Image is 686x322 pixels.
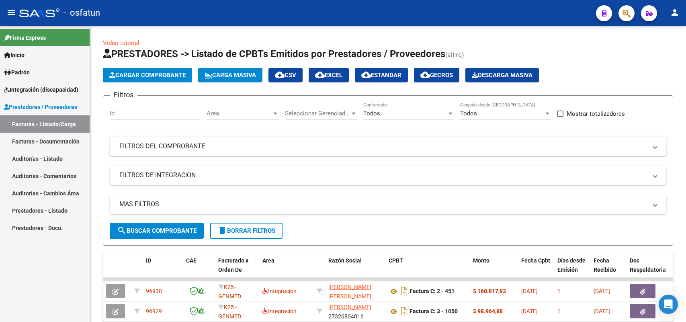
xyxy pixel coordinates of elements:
i: Descargar documento [399,285,410,297]
datatable-header-cell: Facturado x Orden De [215,252,259,287]
span: [DATE] [521,288,538,294]
span: CSV [275,72,296,79]
mat-icon: cloud_download [315,70,325,80]
datatable-header-cell: Fecha Cpbt [518,252,554,287]
button: Descarga Masiva [465,68,539,82]
div: 27326804016 [328,303,382,320]
span: [DATE] [594,308,610,314]
mat-icon: cloud_download [420,70,430,80]
datatable-header-cell: Doc Respaldatoria [627,252,675,287]
mat-expansion-panel-header: FILTROS DEL COMPROBANTE [110,137,666,156]
span: Descarga Masiva [472,72,532,79]
span: K25 - GENMED [218,304,241,320]
span: 1 [557,308,561,314]
mat-expansion-panel-header: MAS FILTROS [110,195,666,214]
button: Cargar Comprobante [103,68,192,82]
datatable-header-cell: ID [143,252,183,287]
button: CSV [268,68,303,82]
span: - osfatun [63,4,100,22]
mat-expansion-panel-header: FILTROS DE INTEGRACION [110,166,666,185]
span: [PERSON_NAME] [328,304,371,310]
span: Firma Express [4,33,46,42]
mat-icon: delete [217,226,227,235]
i: Descargar documento [399,305,410,318]
strong: $ 160.817,93 [473,288,506,294]
span: Integración (discapacidad) [4,85,78,94]
button: Borrar Filtros [210,223,283,239]
datatable-header-cell: Días desde Emisión [554,252,590,287]
datatable-header-cell: Razón Social [325,252,385,287]
span: Doc Respaldatoria [630,257,666,273]
a: Video tutorial [103,39,139,47]
span: Fecha Cpbt [521,257,550,264]
span: 96929 [146,308,162,314]
span: [DATE] [594,288,610,294]
strong: Factura C: 2 - 451 [410,288,455,295]
span: Prestadores / Proveedores [4,103,77,111]
span: Fecha Recibido [594,257,616,273]
span: PRESTADORES -> Listado de CPBTs Emitidos por Prestadores / Proveedores [103,48,445,59]
span: [DATE] [521,308,538,314]
span: Area [207,110,272,117]
span: Borrar Filtros [217,227,275,234]
button: Estandar [355,68,408,82]
mat-panel-title: FILTROS DEL COMPROBANTE [119,142,647,151]
span: [PERSON_NAME] [PERSON_NAME] [328,284,371,299]
div: 27250987698 [328,283,382,299]
datatable-header-cell: Fecha Recibido [590,252,627,287]
span: Gecros [420,72,453,79]
div: Open Intercom Messenger [659,295,678,314]
mat-icon: cloud_download [275,70,285,80]
span: Todos [460,110,477,117]
app-download-masive: Descarga masiva de comprobantes (adjuntos) [465,68,539,82]
span: Integración [262,288,297,294]
button: EXCEL [309,68,349,82]
span: 1 [557,288,561,294]
span: 96930 [146,288,162,294]
mat-icon: person [670,8,680,17]
span: CPBT [389,257,403,264]
mat-panel-title: FILTROS DE INTEGRACION [119,171,647,180]
datatable-header-cell: CPBT [385,252,470,287]
span: Facturado x Orden De [218,257,248,273]
span: Carga Masiva [205,72,256,79]
button: Buscar Comprobante [110,223,204,239]
span: Razón Social [328,257,362,264]
span: Buscar Comprobante [117,227,197,234]
span: Seleccionar Gerenciador [285,110,350,117]
mat-icon: search [117,226,127,235]
span: K25 - GENMED [218,284,241,299]
mat-icon: menu [6,8,16,17]
span: Todos [363,110,380,117]
span: (alt+q) [445,51,464,59]
datatable-header-cell: Monto [470,252,518,287]
button: Gecros [414,68,459,82]
strong: $ 98.964,88 [473,308,503,314]
span: Integración [262,308,297,314]
datatable-header-cell: Area [259,252,313,287]
span: Monto [473,257,489,264]
span: CAE [186,257,197,264]
span: Mostrar totalizadores [567,109,625,119]
span: Padrón [4,68,30,77]
span: Estandar [361,72,401,79]
datatable-header-cell: CAE [183,252,215,287]
strong: Factura C: 3 - 1050 [410,308,458,315]
span: Area [262,257,274,264]
span: Cargar Comprobante [109,72,186,79]
span: Inicio [4,51,25,59]
span: EXCEL [315,72,342,79]
h3: Filtros [110,89,137,100]
button: Carga Masiva [198,68,262,82]
mat-panel-title: MAS FILTROS [119,200,647,209]
mat-icon: cloud_download [361,70,371,80]
span: Días desde Emisión [557,257,586,273]
span: ID [146,257,151,264]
